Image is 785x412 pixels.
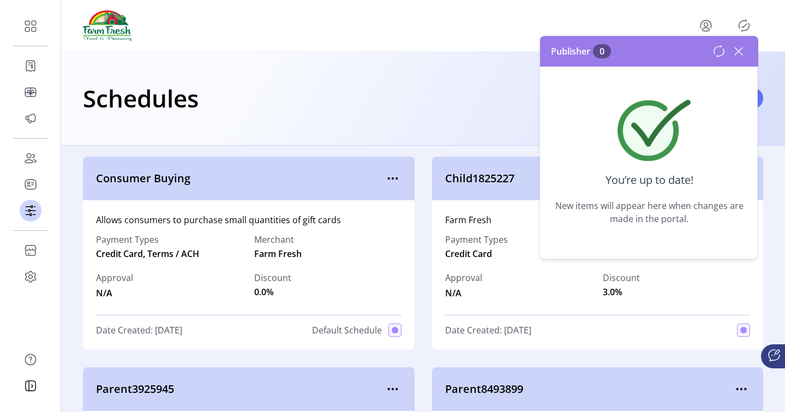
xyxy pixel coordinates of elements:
button: menu [697,17,715,34]
span: Default Schedule [312,324,382,337]
span: N/A [445,284,482,300]
label: Payment Types [96,233,243,246]
span: Parent8493899 [445,381,733,397]
span: 0 [593,44,611,58]
span: 0.0% [254,285,274,298]
span: You’re up to date! [606,161,693,199]
button: Publisher Panel [735,17,753,34]
span: Publisher [551,45,611,58]
button: menu [384,380,402,398]
span: N/A [96,284,133,300]
label: Discount [254,271,291,284]
span: Date Created: [DATE] [96,324,182,337]
div: Farm Fresh [445,213,751,226]
span: Credit Card, Terms / ACH [96,247,243,260]
img: logo [83,10,132,41]
button: menu [733,380,750,398]
span: Child1825227 [445,170,733,187]
span: New items will appear here when changes are made in the portal. [547,199,752,225]
span: Approval [96,271,133,284]
label: Payment Types [445,233,508,246]
span: Parent3925945 [96,381,384,397]
span: Credit Card [445,247,492,260]
span: Date Created: [DATE] [445,324,531,337]
div: Allows consumers to purchase small quantities of gift cards [96,213,402,226]
label: Merchant [254,233,302,246]
button: menu [384,170,402,187]
span: 3.0% [603,285,622,298]
h1: Schedules [83,79,199,117]
span: Farm Fresh [254,247,302,260]
label: Discount [603,271,640,284]
span: Approval [445,271,482,284]
span: Consumer Buying [96,170,384,187]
